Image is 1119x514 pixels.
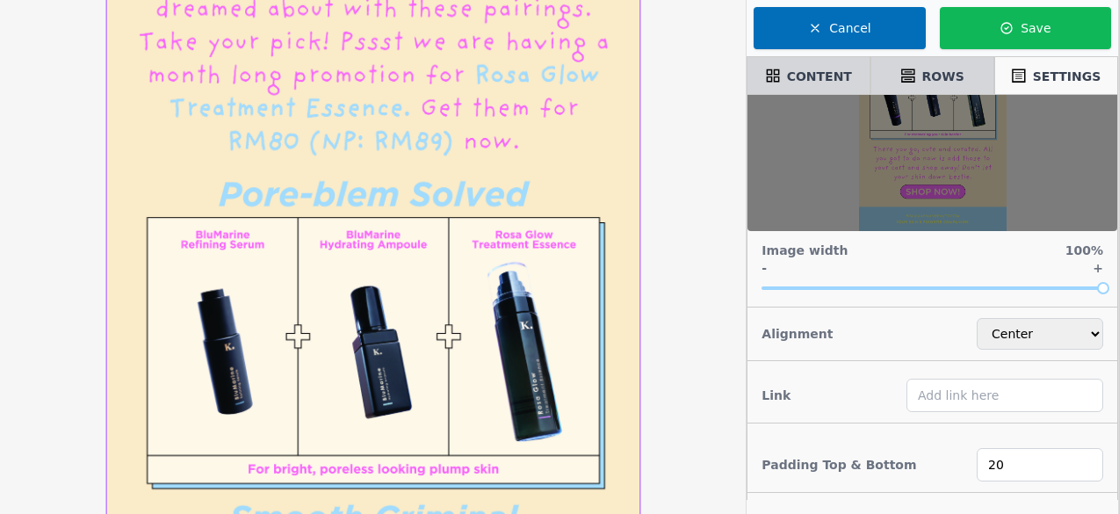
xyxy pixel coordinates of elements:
span: CONTENT [787,68,852,85]
input: Add link here [906,379,1103,412]
span: ROWS [922,68,964,85]
button: Cancel [754,7,925,49]
h3: + [1093,259,1103,277]
h3: - [762,259,767,277]
h3: Alignment [762,322,833,346]
label: Padding Top & Bottom [762,456,916,474]
span: SETTINGS [1033,68,1101,85]
h3: 100% [1051,242,1103,259]
label: Link [762,387,791,404]
h3: Image width [762,242,848,259]
button: Save [940,7,1111,49]
input: 2 [977,448,1103,481]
